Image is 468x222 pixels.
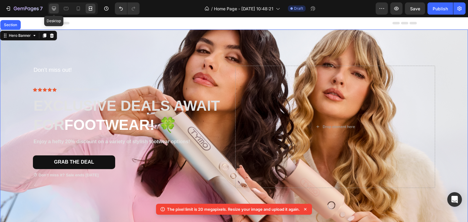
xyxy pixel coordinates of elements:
span: Save [410,6,420,11]
p: ⏱ Don’t miss it? Sale ends [DATE] [34,156,232,161]
div: Publish [433,5,448,12]
p: Enjoy a hefty 20% discount on a variety of stylish footwear options! [34,122,232,128]
span: Home Page - [DATE] 10:48:21 [214,5,273,12]
div: Grab The Deal [54,142,94,148]
h2: Exclusive Deals Await for [33,79,233,118]
p: The pixel limit is 20 megapixels. Resize your image and upload it again. [167,206,300,212]
span: Footwear! 🍀 [64,100,177,116]
button: 7 [2,2,45,15]
p: Don’t miss out! [34,49,160,57]
div: Undo/Redo [115,2,140,15]
button: Grab The Deal [33,138,115,152]
div: Section [3,6,18,10]
span: Draft [294,6,303,11]
div: Open Intercom Messenger [447,192,462,207]
p: 7 [40,5,43,12]
div: Drop element here [323,107,355,112]
span: / [211,5,213,12]
p: 2000+ 5-Star Reviews [60,70,99,75]
button: Save [405,2,425,15]
div: Hero Banner [8,16,32,21]
button: Publish [427,2,453,15]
